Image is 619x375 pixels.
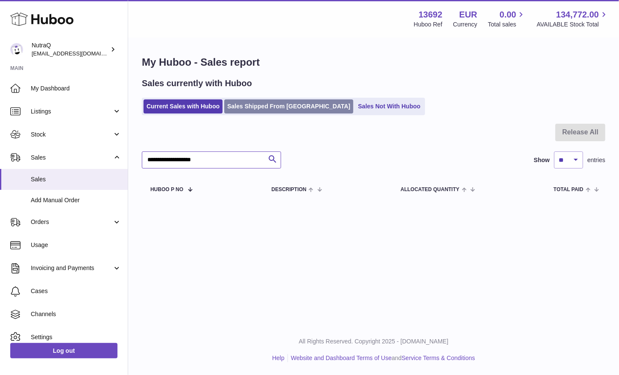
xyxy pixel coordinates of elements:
span: Usage [31,241,121,249]
a: Current Sales with Huboo [144,99,223,113]
span: My Dashboard [31,84,121,93]
span: ALLOCATED Quantity [401,187,460,192]
span: Listings [31,108,112,116]
span: Sales [31,175,121,183]
span: [EMAIL_ADDRESS][DOMAIN_NAME] [32,50,126,57]
a: Sales Not With Huboo [355,99,423,113]
a: Website and Dashboard Terms of Use [291,355,392,361]
span: AVAILABLE Stock Total [537,20,609,29]
span: Cases [31,287,121,295]
span: Orders [31,218,112,226]
span: Stock [31,131,112,139]
a: Log out [10,343,117,358]
span: 134,772.00 [556,9,599,20]
a: Sales Shipped From [GEOGRAPHIC_DATA] [224,99,353,113]
p: All Rights Reserved. Copyright 2025 - [DOMAIN_NAME] [135,337,612,346]
span: entries [587,156,605,164]
div: NutraQ [32,41,109,58]
div: Huboo Ref [414,20,443,29]
h1: My Huboo - Sales report [142,55,605,69]
span: Huboo P no [150,187,183,192]
a: 0.00 Total sales [488,9,526,29]
span: 0.00 [500,9,516,20]
span: Total sales [488,20,526,29]
h2: Sales currently with Huboo [142,78,252,89]
div: Currency [453,20,478,29]
span: Settings [31,333,121,341]
label: Show [534,156,550,164]
span: Channels [31,310,121,318]
li: and [288,354,475,362]
a: Service Terms & Conditions [402,355,475,361]
strong: EUR [459,9,477,20]
strong: 13692 [419,9,443,20]
img: log@nutraq.com [10,43,23,56]
span: Sales [31,154,112,162]
span: Add Manual Order [31,196,121,204]
a: Help [272,355,285,361]
span: Invoicing and Payments [31,264,112,272]
span: Total paid [554,187,584,192]
span: Description [271,187,306,192]
a: 134,772.00 AVAILABLE Stock Total [537,9,609,29]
